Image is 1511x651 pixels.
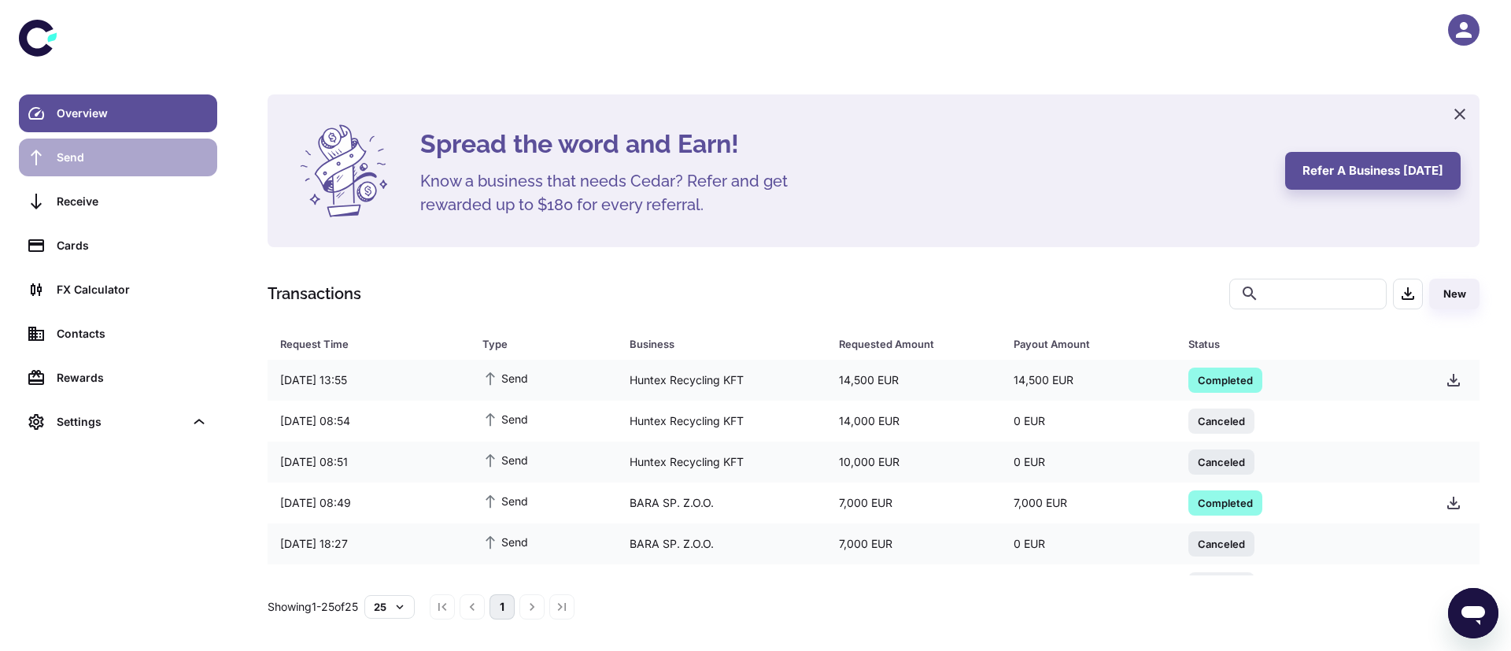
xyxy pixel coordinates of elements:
div: Send [57,149,208,166]
div: 7,000 EUR [826,529,1001,559]
div: 0 EUR [1001,406,1176,436]
div: 7,000 EUR [826,488,1001,518]
iframe: Button to launch messaging window [1448,588,1498,638]
div: Receive [57,193,208,210]
div: 0 EUR [1001,570,1176,600]
a: Rewards [19,359,217,397]
div: Overview [57,105,208,122]
div: 7,000 EUR [826,570,1001,600]
a: Send [19,139,217,176]
button: New [1429,279,1480,309]
span: Send [482,533,528,550]
div: Payout Amount [1014,333,1149,355]
span: Request Time [280,333,464,355]
div: BARA SP. Z.O.O. [617,570,826,600]
div: BARA SP. Z.O.O. [617,488,826,518]
div: Request Time [280,333,443,355]
span: Send [482,410,528,427]
div: BARA SP. Z.O.O. [617,529,826,559]
div: [DATE] 08:51 [268,447,470,477]
div: Huntex Recycling KFT [617,365,826,395]
div: Cards [57,237,208,254]
button: page 1 [490,594,515,620]
div: [DATE] 18:27 [268,529,470,559]
div: Requested Amount [839,333,974,355]
a: Receive [19,183,217,220]
span: Completed [1188,494,1262,510]
div: 10,000 EUR [826,447,1001,477]
p: Showing 1-25 of 25 [268,598,358,616]
a: Overview [19,94,217,132]
span: Send [482,574,528,591]
div: 14,000 EUR [826,406,1001,436]
div: [DATE] 08:54 [268,406,470,436]
div: Contacts [57,325,208,342]
span: Completed [1188,372,1262,387]
a: Cards [19,227,217,264]
h5: Know a business that needs Cedar? Refer and get rewarded up to $180 for every referral. [420,169,814,216]
a: FX Calculator [19,271,217,309]
div: Type [482,333,589,355]
h1: Transactions [268,282,361,305]
span: Canceled [1188,453,1254,469]
div: 14,500 EUR [826,365,1001,395]
div: [DATE] 08:49 [268,488,470,518]
a: Contacts [19,315,217,353]
div: 0 EUR [1001,529,1176,559]
button: Refer a business [DATE] [1285,152,1461,190]
span: Requested Amount [839,333,995,355]
div: FX Calculator [57,281,208,298]
span: Type [482,333,610,355]
div: 14,500 EUR [1001,365,1176,395]
span: Send [482,492,528,509]
span: Send [482,369,528,387]
span: Payout Amount [1014,333,1169,355]
div: Huntex Recycling KFT [617,406,826,436]
div: Settings [19,403,217,441]
span: Send [482,451,528,468]
h4: Spread the word and Earn! [420,125,1266,163]
span: Canceled [1188,535,1254,551]
div: Rewards [57,369,208,387]
div: Settings [57,413,184,431]
div: 0 EUR [1001,447,1176,477]
div: 7,000 EUR [1001,488,1176,518]
div: [DATE] 18:24 [268,570,470,600]
span: Status [1188,333,1414,355]
button: 25 [364,595,415,619]
nav: pagination navigation [427,594,577,620]
div: Huntex Recycling KFT [617,447,826,477]
div: Status [1188,333,1394,355]
span: Canceled [1188,412,1254,428]
div: [DATE] 13:55 [268,365,470,395]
